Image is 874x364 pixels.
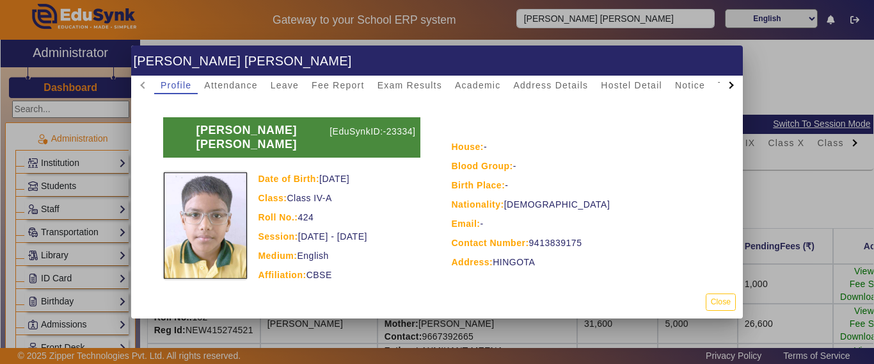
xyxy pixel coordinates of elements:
div: [DATE] - [DATE] [258,229,420,244]
div: - [452,158,713,174]
span: Exam Results [377,81,442,90]
img: 3a43e373-583f-4382-9c4c-cccef5836639 [163,171,248,280]
div: - [452,178,713,193]
span: Fee Report [312,81,365,90]
div: 424 [258,210,420,225]
div: CBSE [258,267,420,283]
strong: Nationality: [452,199,504,210]
span: TimeTable [718,81,766,90]
strong: Roll No.: [258,212,298,222]
span: Address Details [513,81,588,90]
strong: Affiliation: [258,270,306,280]
strong: Blood Group: [452,161,513,171]
div: 9413839175 [452,235,713,251]
p: [EduSynkID:-23334] [326,117,420,158]
div: [DEMOGRAPHIC_DATA] [452,197,713,212]
p: Reg No: [187,284,225,299]
span: Profile [161,81,191,90]
div: - [452,139,713,154]
b: [PERSON_NAME] [PERSON_NAME] [196,124,298,151]
span: Leave [271,81,299,90]
button: Close [706,294,736,311]
div: HINGOTA [452,254,713,270]
strong: House: [452,142,484,152]
span: Hostel Detail [601,81,662,90]
strong: Email: [452,219,481,229]
span: Notice [675,81,705,90]
strong: Contact Number: [452,238,529,248]
span: Academic [455,81,500,90]
strong: Address: [452,257,493,267]
div: - [452,216,713,231]
strong: Class: [258,193,287,203]
strong: Date of Birth: [258,174,319,184]
strong: Medium: [258,251,297,261]
strong: Session: [258,231,298,242]
strong: Birth Place: [452,180,505,190]
div: [DATE] [258,171,420,186]
div: Class IV-A [258,190,420,206]
h1: [PERSON_NAME] [PERSON_NAME] [131,45,743,76]
div: English [258,248,420,263]
span: Attendance [204,81,257,90]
